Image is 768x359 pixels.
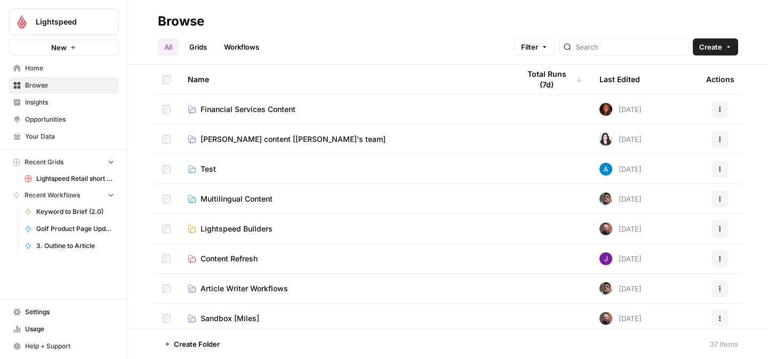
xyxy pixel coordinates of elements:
[20,170,119,187] a: Lightspeed Retail short form ad copy - Agnostic
[188,194,502,204] a: Multilingual Content
[25,324,114,334] span: Usage
[174,339,220,349] span: Create Folder
[158,13,204,30] div: Browse
[599,282,642,295] div: [DATE]
[25,63,114,73] span: Home
[9,39,119,55] button: New
[599,222,642,235] div: [DATE]
[9,321,119,338] a: Usage
[519,65,582,94] div: Total Runs (7d)
[599,133,642,146] div: [DATE]
[218,38,266,55] a: Workflows
[9,60,119,77] a: Home
[25,81,114,90] span: Browse
[36,241,114,251] span: 3. Outline to Article
[201,224,273,234] span: Lightspeed Builders
[20,237,119,254] a: 3. Outline to Article
[710,339,738,349] div: 37 Items
[599,312,612,325] img: b84b62znrkfmbduqy1fsopf3ypjr
[188,104,502,115] a: Financial Services Content
[25,341,114,351] span: Help + Support
[9,9,119,35] button: Workspace: Lightspeed
[599,103,642,116] div: [DATE]
[25,132,114,141] span: Your Data
[201,313,259,324] span: Sandbox [Miles]
[188,224,502,234] a: Lightspeed Builders
[36,224,114,234] span: Golf Product Page Update
[25,190,80,200] span: Recent Workflows
[599,252,642,265] div: [DATE]
[188,283,502,294] a: Article Writer Workflows
[201,194,273,204] span: Multilingual Content
[188,164,502,174] a: Test
[36,174,114,184] span: Lightspeed Retail short form ad copy - Agnostic
[158,38,179,55] a: All
[693,38,738,55] button: Create
[25,157,63,167] span: Recent Grids
[183,38,213,55] a: Grids
[699,42,722,52] span: Create
[599,222,612,235] img: b84b62znrkfmbduqy1fsopf3ypjr
[599,193,612,205] img: u93l1oyz1g39q1i4vkrv6vz0p6p4
[514,38,555,55] button: Filter
[9,304,119,321] a: Settings
[201,253,258,264] span: Content Refresh
[9,94,119,111] a: Insights
[25,98,114,107] span: Insights
[599,103,612,116] img: 29pd19jyq3m1b2eeoz0umwn6rt09
[20,203,119,220] a: Keyword to Brief (2.0)
[36,17,100,27] span: Lightspeed
[25,307,114,317] span: Settings
[599,252,612,265] img: nj1ssy6o3lyd6ijko0eoja4aphzn
[599,133,612,146] img: wdke7mwtj0nxznpffym0k1wpceu2
[9,77,119,94] a: Browse
[158,336,226,353] button: Create Folder
[599,193,642,205] div: [DATE]
[599,282,612,295] img: u93l1oyz1g39q1i4vkrv6vz0p6p4
[599,312,642,325] div: [DATE]
[188,313,502,324] a: Sandbox [Miles]
[188,134,502,145] a: [PERSON_NAME] content [[PERSON_NAME]'s team]
[201,164,216,174] span: Test
[9,128,119,145] a: Your Data
[9,111,119,128] a: Opportunities
[575,42,684,52] input: Search
[51,42,67,53] span: New
[521,42,538,52] span: Filter
[599,163,642,175] div: [DATE]
[12,12,31,31] img: Lightspeed Logo
[599,65,640,94] div: Last Edited
[36,207,114,217] span: Keyword to Brief (2.0)
[201,134,386,145] span: [PERSON_NAME] content [[PERSON_NAME]'s team]
[599,163,612,175] img: o3cqybgnmipr355j8nz4zpq1mc6x
[188,65,502,94] div: Name
[188,253,502,264] a: Content Refresh
[9,338,119,355] button: Help + Support
[25,115,114,124] span: Opportunities
[201,283,288,294] span: Article Writer Workflows
[706,65,734,94] div: Actions
[9,187,119,203] button: Recent Workflows
[201,104,295,115] span: Financial Services Content
[9,154,119,170] button: Recent Grids
[20,220,119,237] a: Golf Product Page Update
